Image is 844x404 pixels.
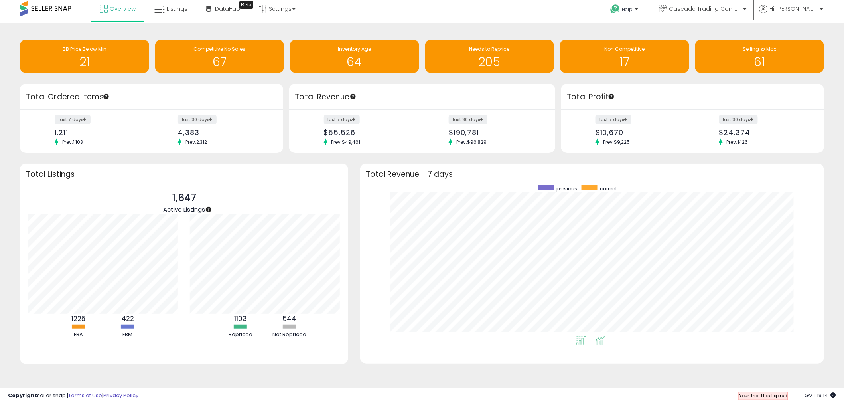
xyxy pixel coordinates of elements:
label: last 7 days [324,115,360,124]
div: FBM [104,331,152,339]
div: $24,374 [719,128,810,137]
span: BB Price Below Min [63,46,106,52]
a: Privacy Policy [103,392,138,399]
div: Tooltip anchor [349,93,357,100]
span: Hi [PERSON_NAME] [770,5,818,13]
a: Needs to Reprice 205 [425,40,554,73]
div: Tooltip anchor [103,93,110,100]
h1: 61 [699,55,820,69]
span: Active Listings [163,205,205,214]
a: BB Price Below Min 21 [20,40,149,73]
label: last 30 days [719,115,758,124]
span: Your Trial Has Expired [739,392,787,399]
h3: Total Ordered Items [26,91,277,103]
span: Prev: $9,225 [599,139,634,145]
span: Needs to Reprice [469,46,510,52]
div: Tooltip anchor [205,206,212,213]
span: Prev: $49,461 [327,139,365,145]
h1: 67 [159,55,280,69]
div: Not Repriced [266,331,314,339]
label: last 7 days [596,115,631,124]
span: Non Competitive [604,46,645,52]
span: 2025-08-14 19:14 GMT [805,392,836,399]
a: Non Competitive 17 [560,40,689,73]
p: 1,647 [163,190,205,206]
span: Selling @ Max [743,46,776,52]
span: Listings [167,5,187,13]
span: Inventory Age [338,46,371,52]
b: 1103 [234,314,247,323]
div: 4,383 [178,128,269,137]
a: Selling @ Max 61 [695,40,824,73]
span: Cascade Trading Company [669,5,741,13]
span: Prev: 2,312 [181,139,211,145]
label: last 7 days [55,115,91,124]
div: seller snap | | [8,392,138,400]
span: Prev: $96,829 [452,139,491,145]
span: previous [557,185,578,192]
h3: Total Revenue [295,91,549,103]
div: $10,670 [596,128,686,137]
span: Prev: 1,103 [58,139,87,145]
i: Get Help [610,4,620,14]
div: Repriced [217,331,264,339]
h3: Total Listings [26,171,342,177]
div: 1,211 [55,128,146,137]
h1: 17 [564,55,685,69]
div: Tooltip anchor [608,93,615,100]
span: Prev: $126 [723,139,752,145]
span: current [600,185,617,192]
a: Hi [PERSON_NAME] [759,5,823,23]
h3: Total Profit [567,91,818,103]
b: 422 [121,314,134,323]
b: 1225 [71,314,85,323]
h1: 21 [24,55,145,69]
h1: 205 [429,55,550,69]
span: DataHub [215,5,240,13]
strong: Copyright [8,392,37,399]
span: Help [622,6,633,13]
div: $55,526 [324,128,416,137]
b: 544 [283,314,296,323]
label: last 30 days [178,115,217,124]
a: Terms of Use [68,392,102,399]
label: last 30 days [449,115,487,124]
span: Competitive No Sales [193,46,245,52]
a: Competitive No Sales 67 [155,40,284,73]
h1: 64 [294,55,415,69]
div: $190,781 [449,128,541,137]
a: Inventory Age 64 [290,40,419,73]
h3: Total Revenue - 7 days [366,171,818,177]
span: Overview [110,5,136,13]
div: Tooltip anchor [239,1,253,9]
div: FBA [55,331,103,339]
